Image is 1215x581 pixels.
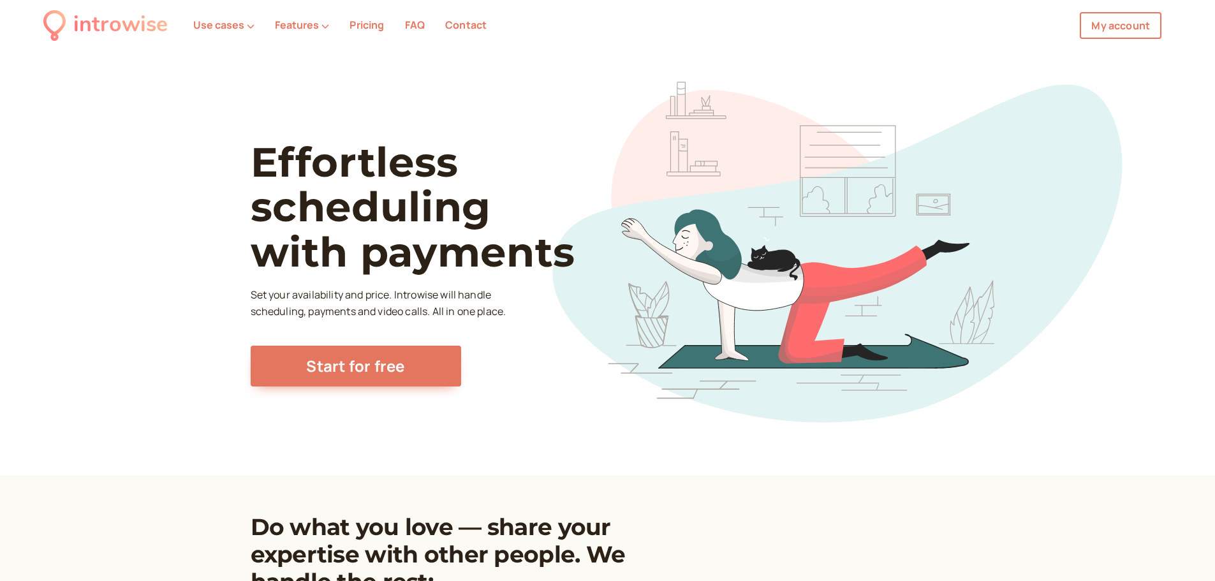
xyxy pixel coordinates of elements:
a: Contact [445,18,487,32]
a: introwise [43,8,168,43]
div: introwise [73,8,168,43]
a: Pricing [350,18,384,32]
button: Features [275,19,329,31]
p: Set your availability and price. Introwise will handle scheduling, payments and video calls. All ... [251,287,510,320]
a: Start for free [251,346,461,386]
button: Use cases [193,19,254,31]
a: FAQ [405,18,425,32]
h1: Effortless scheduling with payments [251,140,621,274]
iframe: Chat Widget [1151,520,1215,581]
a: My account [1080,12,1161,39]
